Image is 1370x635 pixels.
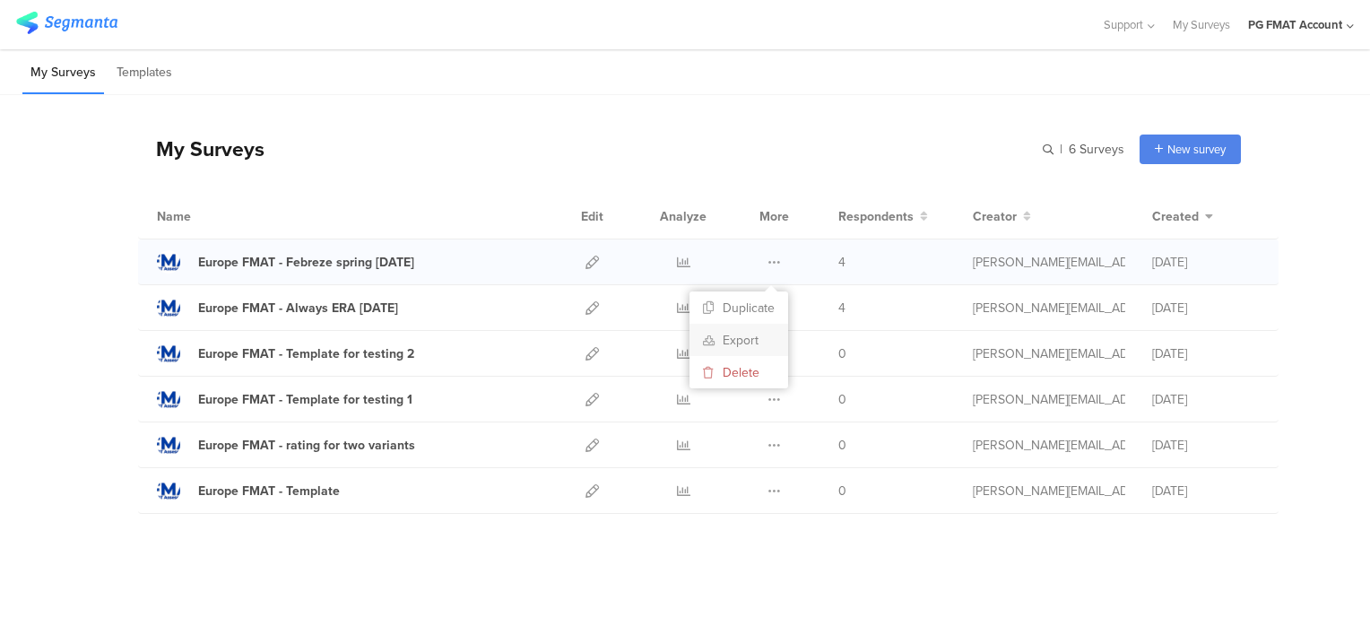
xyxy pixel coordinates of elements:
a: Europe FMAT - Template for testing 2 [157,342,414,365]
div: Edit [573,194,611,239]
div: constantinescu.a@pg.com [973,344,1125,363]
span: 4 [838,253,845,272]
a: Europe FMAT - Always ERA [DATE] [157,296,398,319]
button: Delete [689,356,788,388]
span: 0 [838,436,846,455]
span: Created [1152,207,1199,226]
a: Europe FMAT - Template [157,479,340,502]
div: Europe FMAT - rating for two variants [198,436,415,455]
div: Europe FMAT - Always ERA Sep 2025 [198,299,398,317]
span: 0 [838,482,846,500]
div: Analyze [656,194,710,239]
a: Europe FMAT - Template for testing 1 [157,387,412,411]
div: Name [157,207,264,226]
span: 6 Surveys [1069,140,1124,159]
span: 4 [838,299,845,317]
li: My Surveys [22,52,104,94]
div: constantinescu.a@pg.com [973,482,1125,500]
div: [DATE] [1152,253,1260,272]
span: Support [1104,16,1143,33]
div: Europe FMAT - Febreze spring 26 Sep 2025 [198,253,414,272]
button: Respondents [838,207,928,226]
span: Creator [973,207,1017,226]
button: Created [1152,207,1213,226]
div: Europe FMAT - Template for testing 1 [198,390,412,409]
div: lopez.f.9@pg.com [973,253,1125,272]
div: Europe FMAT - Template for testing 2 [198,344,414,363]
span: Respondents [838,207,914,226]
div: More [755,194,793,239]
div: constantinescu.a@pg.com [973,436,1125,455]
button: Duplicate [689,291,788,324]
div: My Surveys [138,134,264,164]
a: Export [689,324,788,356]
span: 0 [838,390,846,409]
li: Templates [108,52,180,94]
button: Creator [973,207,1031,226]
div: lopez.f.9@pg.com [973,299,1125,317]
a: Europe FMAT - rating for two variants [157,433,415,457]
div: [DATE] [1152,299,1260,317]
span: 0 [838,344,846,363]
img: segmanta logo [16,12,117,34]
span: New survey [1167,141,1226,158]
div: [DATE] [1152,482,1260,500]
div: [DATE] [1152,436,1260,455]
div: [DATE] [1152,390,1260,409]
div: PG FMAT Account [1248,16,1342,33]
span: | [1057,140,1065,159]
a: Europe FMAT - Febreze spring [DATE] [157,250,414,274]
div: constantinescu.a@pg.com [973,390,1125,409]
div: Europe FMAT - Template [198,482,340,500]
div: [DATE] [1152,344,1260,363]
